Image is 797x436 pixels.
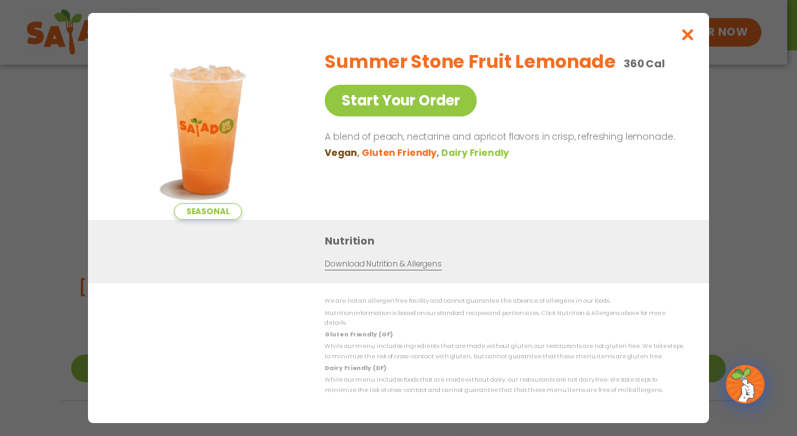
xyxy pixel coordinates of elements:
a: Download Nutrition & Allergens [325,258,441,270]
img: Featured product photo for Summer Stone Fruit Lemonade [117,39,298,220]
h2: Summer Stone Fruit Lemonade [325,49,615,76]
p: While our menu includes ingredients that are made without gluten, our restaurants are not gluten ... [325,342,683,362]
h3: Nutrition [325,233,690,249]
a: Start Your Order [325,85,477,116]
p: We are not an allergen free facility and cannot guarantee the absence of allergens in our foods. [325,296,683,306]
p: 360 Cal [624,56,665,72]
p: A blend of peach, nectarine and apricot flavors in crisp, refreshing lemonade. [325,129,678,145]
li: Vegan [325,146,362,160]
strong: Gluten Friendly (GF) [325,331,392,338]
strong: Dairy Friendly (DF) [325,364,386,372]
img: wpChatIcon [727,366,763,402]
p: While our menu includes foods that are made without dairy, our restaurants are not dairy free. We... [325,375,683,395]
li: Gluten Friendly [362,146,441,160]
p: Nutrition information is based on our standard recipes and portion sizes. Click Nutrition & Aller... [325,309,683,329]
span: Seasonal [174,203,242,220]
li: Dairy Friendly [441,146,511,160]
button: Close modal [667,13,709,56]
